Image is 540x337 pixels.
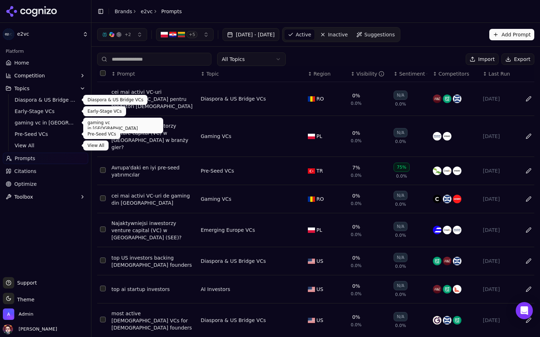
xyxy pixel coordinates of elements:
img: sequoia capital [443,95,451,103]
span: Topics [14,85,30,92]
span: 0.0% [395,233,406,238]
span: Theme [14,297,34,302]
span: Diaspora & US Bridge VCs [15,96,77,103]
a: top US investors backing [DEMOGRAPHIC_DATA] founders [111,254,195,269]
a: Prompts [3,153,88,164]
div: N/A [394,91,407,100]
th: Competitors [430,66,480,82]
div: 0% [352,223,360,230]
img: accel [453,95,461,103]
p: View All [87,143,104,148]
span: Suggestions [364,31,395,38]
nav: breadcrumb [115,8,182,15]
img: credo ventures [443,167,451,175]
span: 0.0% [351,201,362,206]
div: Platform [3,46,88,57]
span: 0.0% [395,201,406,207]
div: ↕Last Run [483,70,516,77]
div: [DATE] [483,317,516,324]
img: andreessen horowitz [433,285,441,293]
a: Gaming VCs [201,133,231,140]
img: lightspeed venture partners [453,285,461,293]
img: Deniz Ozcan [3,324,13,334]
div: 75% [394,163,410,172]
img: accel [453,257,461,265]
a: Citations [3,165,88,177]
span: 0.0% [395,323,406,328]
span: Topic [206,70,219,77]
a: cei mai activi VC-uri de gaming din [GEOGRAPHIC_DATA] [111,192,195,206]
button: Select row 6 [100,257,106,263]
a: Pre-Seed VCs [12,129,80,139]
div: Najaktywniejsi inwestorzy venture capital (VC) w [GEOGRAPHIC_DATA] (SEE)? [111,220,195,241]
button: Add Prompt [489,29,534,40]
span: Competition [14,72,45,79]
div: top ai startup investors [111,286,195,293]
span: Optimize [14,180,37,188]
button: Select row 8 [100,317,106,322]
img: general catalyst [433,316,441,325]
div: [DATE] [483,286,516,293]
img: inovo [443,132,451,141]
a: Diaspora & US Bridge VCs [12,95,80,105]
div: 0% [352,192,360,199]
div: 0% [352,254,360,261]
img: seedcamp [433,167,441,175]
a: most active [DEMOGRAPHIC_DATA] VCs for [DEMOGRAPHIC_DATA] founders [111,310,195,331]
span: Toolbox [14,193,33,200]
th: Prompt [109,66,198,82]
img: movens capital [453,226,461,234]
span: 0.0% [351,232,362,238]
button: Edit in sheet [523,284,534,295]
span: 0.0% [351,322,362,328]
div: [DATE] [483,257,516,265]
a: Emerging Europe VCs [201,226,255,234]
span: 0.0% [351,173,362,178]
div: [DATE] [483,133,516,140]
button: Edit in sheet [523,93,534,104]
span: US [316,286,323,293]
span: Prompt [117,70,135,77]
span: Early-Stage VCs [15,108,77,115]
span: View All [15,142,77,149]
div: 7% [352,164,360,171]
button: Open organization switcher [3,308,33,320]
img: sequoia capital [433,257,441,265]
img: RO flag [308,96,315,102]
img: andreessen horowitz [443,257,451,265]
img: e2vc [3,29,14,40]
button: [DATE] - [DATE] [222,28,279,41]
a: AI Investors [201,286,230,293]
img: sequoia capital [443,285,451,293]
div: [DATE] [483,226,516,234]
a: Diaspora & US Bridge VCs [201,95,266,102]
button: Competition [3,70,88,81]
a: Najaktywniejsi inwestorzy venture capital (VC) w [GEOGRAPHIC_DATA] w branży gier? [111,122,195,151]
a: Diaspora & US Bridge VCs [201,257,266,265]
span: PL [316,226,322,234]
a: Active [284,29,315,40]
img: HR [169,31,176,38]
div: ↕Topic [201,70,302,77]
span: Competitors [439,70,469,77]
p: gaming vc in [GEOGRAPHIC_DATA] [87,120,159,131]
span: gaming vc in [GEOGRAPHIC_DATA] [15,119,77,126]
div: Visibility [356,70,385,77]
img: US flag [308,318,315,323]
a: Suggestions [353,29,399,40]
div: Pre-Seed VCs [201,167,234,174]
img: presto ventures [433,226,441,234]
img: TR flag [308,168,315,174]
span: + 2 [125,32,131,37]
span: 0.0% [395,139,406,144]
div: Gaming VCs [201,195,231,203]
button: Toolbox [3,191,88,203]
span: 0.0% [351,263,362,269]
